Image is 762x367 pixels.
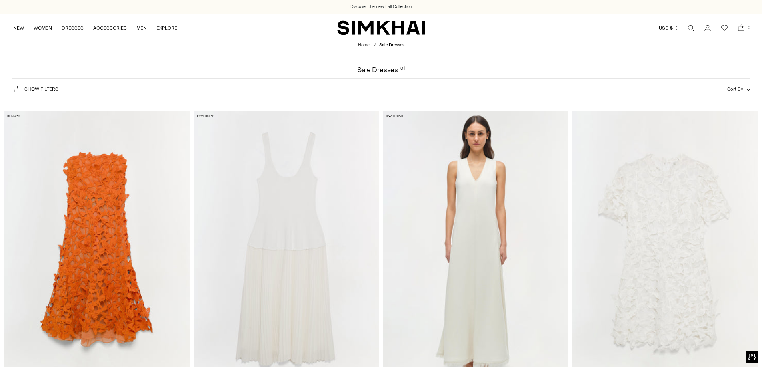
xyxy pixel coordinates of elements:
span: Sort By [727,86,743,92]
a: Open cart modal [733,20,749,36]
div: / [374,42,376,49]
span: Sale Dresses [379,42,404,48]
a: Discover the new Fall Collection [350,4,412,10]
a: Open search modal [683,20,699,36]
a: SIMKHAI [337,20,425,36]
button: Show Filters [12,83,58,95]
a: NEW [13,19,24,37]
span: 0 [745,24,752,31]
a: DRESSES [62,19,84,37]
a: Wishlist [716,20,732,36]
nav: breadcrumbs [358,42,404,49]
div: 101 [399,66,405,73]
button: USD $ [659,19,680,37]
a: MEN [136,19,147,37]
button: Sort By [727,85,750,93]
a: ACCESSORIES [93,19,127,37]
a: Go to the account page [700,20,716,36]
a: WOMEN [34,19,52,37]
span: Show Filters [24,86,58,92]
a: EXPLORE [156,19,177,37]
h1: Sale Dresses [357,66,405,73]
a: Home [358,42,370,48]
